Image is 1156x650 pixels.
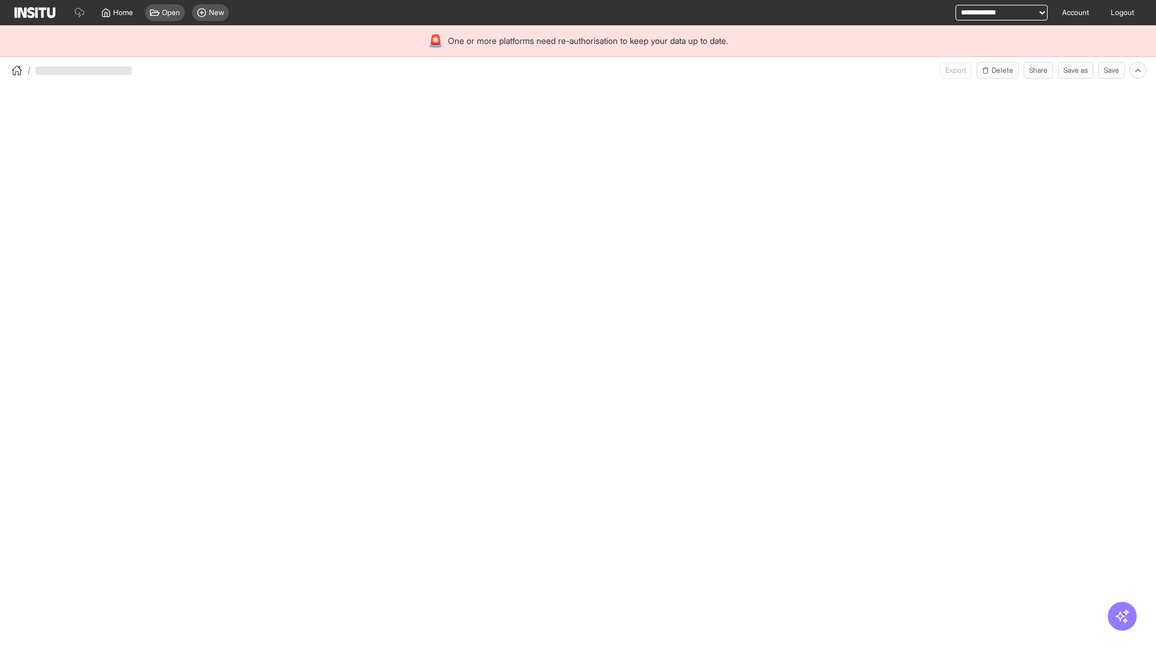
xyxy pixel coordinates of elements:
[1058,62,1093,79] button: Save as
[448,35,728,47] span: One or more platforms need re-authorisation to keep your data up to date.
[162,8,180,17] span: Open
[28,64,31,76] span: /
[1098,62,1125,79] button: Save
[428,32,443,49] div: 🚨
[940,62,972,79] button: Export
[209,8,224,17] span: New
[14,7,55,18] img: Logo
[977,62,1019,79] button: Delete
[113,8,133,17] span: Home
[940,62,972,79] span: Can currently only export from Insights reports.
[10,63,31,78] button: /
[1024,62,1053,79] button: Share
